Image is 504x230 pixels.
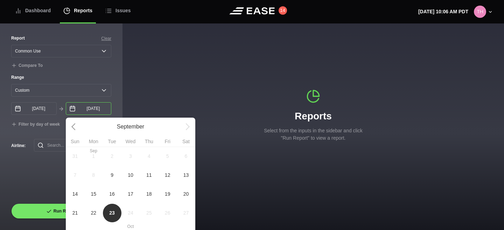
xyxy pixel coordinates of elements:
label: Airline : [11,142,23,149]
span: Wed [121,139,140,144]
input: mm/dd/yyyy [66,102,111,115]
span: 17 [128,190,133,198]
h1: Reports [261,109,366,124]
span: Fri [158,139,177,144]
button: Filter by day of week [11,122,60,127]
button: Compare To [11,63,43,69]
span: 11 [146,172,152,179]
span: 22 [91,209,96,217]
span: 10 [128,172,133,179]
span: 19 [165,190,170,198]
span: 16 [109,190,115,198]
span: Sun [66,139,84,144]
span: 14 [72,190,78,198]
img: 80ca9e2115b408c1dc8c56a444986cd3 [474,6,486,18]
span: 20 [183,190,189,198]
span: 12 [165,172,170,179]
span: 18 [146,190,152,198]
span: September [84,123,177,131]
span: Tue [103,139,121,144]
p: [DATE] 10:06 AM PDT [418,8,468,15]
p: Select from the inputs in the sidebar and click "Run Report" to view a report. [261,127,366,142]
span: Thu [140,139,158,144]
span: Mon [84,139,103,144]
label: Report [11,35,25,41]
input: mm/dd/yyyy [11,102,57,115]
span: 13 [183,172,189,179]
input: Search... [34,139,111,152]
div: Reports [261,89,366,142]
span: Sat [177,139,195,144]
button: 14 [279,6,287,15]
button: Run Report [11,203,111,219]
button: Clear [101,35,111,42]
span: 21 [72,209,78,217]
span: 9 [111,172,113,179]
span: 15 [91,190,96,198]
label: Range [11,74,111,81]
